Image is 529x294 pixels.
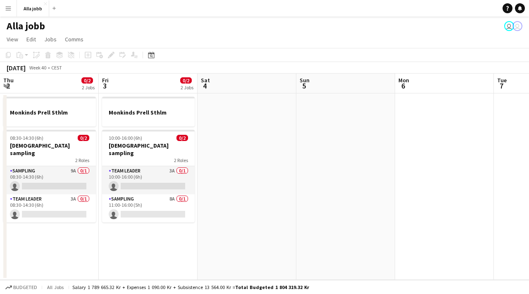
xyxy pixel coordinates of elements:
[13,284,37,290] span: Budgeted
[235,284,309,290] span: Total Budgeted 1 804 319.32 kr
[174,157,188,163] span: 2 Roles
[27,65,48,71] span: Week 40
[3,76,14,84] span: Thu
[496,81,507,91] span: 7
[78,135,89,141] span: 0/2
[300,76,310,84] span: Sun
[17,0,49,17] button: Alla jobb
[3,97,96,127] app-job-card: Monkinds Prell Sthlm
[109,135,142,141] span: 10:00-16:00 (6h)
[3,109,96,116] h3: Monkinds Prell Sthlm
[81,77,93,84] span: 0/2
[298,81,310,91] span: 5
[200,81,210,91] span: 4
[45,284,65,290] span: All jobs
[102,130,195,222] app-job-card: 10:00-16:00 (6h)0/2[DEMOGRAPHIC_DATA] sampling2 RolesTeam Leader3A0/110:00-16:00 (6h) Sampling8A0...
[3,34,21,45] a: View
[2,81,14,91] span: 2
[65,36,83,43] span: Comms
[75,157,89,163] span: 2 Roles
[102,166,195,194] app-card-role: Team Leader3A0/110:00-16:00 (6h)
[3,142,96,157] h3: [DEMOGRAPHIC_DATA] sampling
[102,76,109,84] span: Fri
[102,97,195,127] app-job-card: Monkinds Prell Sthlm
[102,194,195,222] app-card-role: Sampling8A0/111:00-16:00 (5h)
[181,84,193,91] div: 2 Jobs
[102,142,195,157] h3: [DEMOGRAPHIC_DATA] sampling
[7,36,18,43] span: View
[7,20,45,32] h1: Alla jobb
[512,21,522,31] app-user-avatar: Hedda Lagerbielke
[72,284,309,290] div: Salary 1 789 665.32 kr + Expenses 1 090.00 kr + Subsistence 13 564.00 kr =
[26,36,36,43] span: Edit
[201,76,210,84] span: Sat
[398,76,409,84] span: Mon
[62,34,87,45] a: Comms
[101,81,109,91] span: 3
[3,166,96,194] app-card-role: Sampling9A0/108:30-14:30 (6h)
[82,84,95,91] div: 2 Jobs
[176,135,188,141] span: 0/2
[3,130,96,222] app-job-card: 08:30-14:30 (6h)0/2[DEMOGRAPHIC_DATA] sampling2 RolesSampling9A0/108:30-14:30 (6h) Team Leader3A0...
[44,36,57,43] span: Jobs
[397,81,409,91] span: 6
[7,64,26,72] div: [DATE]
[102,109,195,116] h3: Monkinds Prell Sthlm
[3,194,96,222] app-card-role: Team Leader3A0/108:30-14:30 (6h)
[10,135,43,141] span: 08:30-14:30 (6h)
[497,76,507,84] span: Tue
[504,21,514,31] app-user-avatar: Hedda Lagerbielke
[23,34,39,45] a: Edit
[4,283,38,292] button: Budgeted
[51,65,62,71] div: CEST
[41,34,60,45] a: Jobs
[180,77,192,84] span: 0/2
